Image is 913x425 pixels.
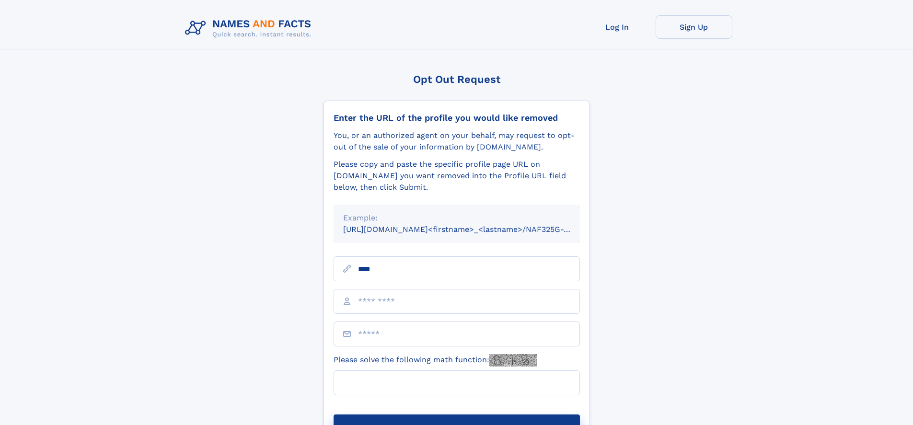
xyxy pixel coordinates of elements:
[579,15,656,39] a: Log In
[334,130,580,153] div: You, or an authorized agent on your behalf, may request to opt-out of the sale of your informatio...
[343,212,570,224] div: Example:
[334,159,580,193] div: Please copy and paste the specific profile page URL on [DOMAIN_NAME] you want removed into the Pr...
[334,113,580,123] div: Enter the URL of the profile you would like removed
[181,15,319,41] img: Logo Names and Facts
[343,225,598,234] small: [URL][DOMAIN_NAME]<firstname>_<lastname>/NAF325G-xxxxxxxx
[324,73,590,85] div: Opt Out Request
[334,354,537,367] label: Please solve the following math function:
[656,15,732,39] a: Sign Up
